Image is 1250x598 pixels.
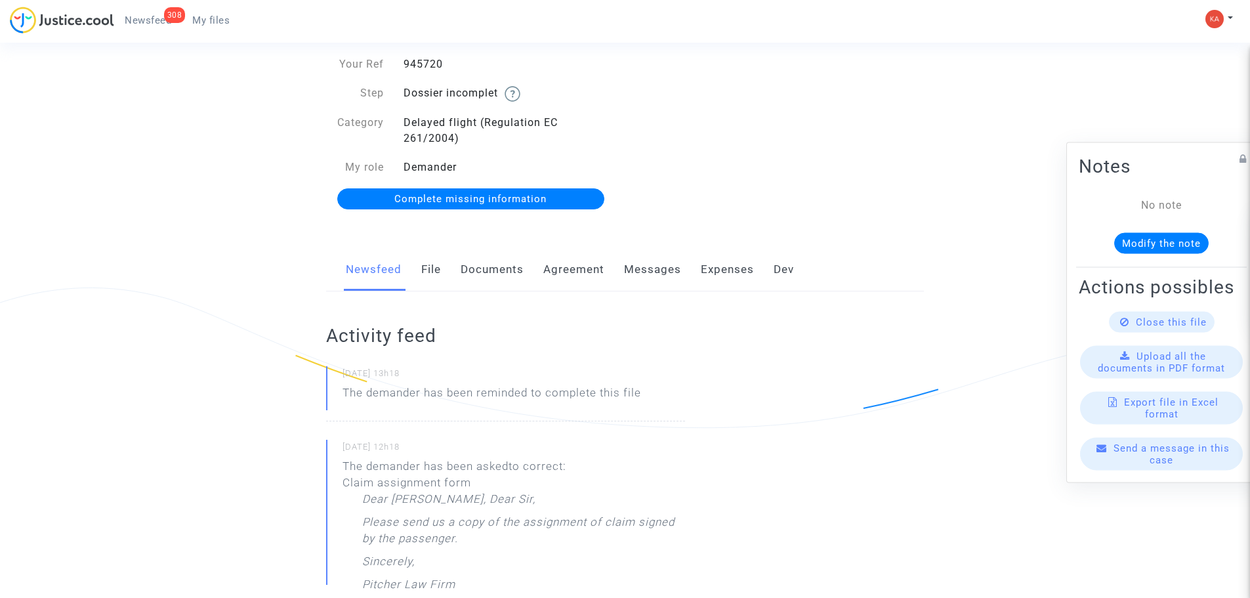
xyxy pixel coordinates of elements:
[461,248,524,291] a: Documents
[624,248,681,291] a: Messages
[316,56,394,72] div: Your Ref
[394,115,625,146] div: Delayed flight (Regulation EC 261/2004)
[343,475,685,491] li: Claim assignment form
[421,248,441,291] a: File
[316,115,394,146] div: Category
[1098,197,1224,213] div: No note
[192,14,230,26] span: My files
[1205,10,1224,28] img: 5313a9924b78e7fbfe8fb7f85326e248
[394,193,547,205] span: Complete missing information
[114,11,182,30] a: 308Newsfeed
[343,368,685,385] small: [DATE] 13h18
[1098,350,1225,374] span: Upload all the documents in PDF format
[343,385,641,408] p: The demander has been reminded to complete this file
[394,56,625,72] div: 945720
[10,7,114,33] img: jc-logo.svg
[316,160,394,175] div: My role
[362,553,415,576] p: Sincerely,
[1079,275,1244,298] h2: Actions possibles
[1079,154,1244,177] h2: Notes
[164,7,186,23] div: 308
[362,514,685,553] p: Please send us a copy of the assignment of claim signed by the passenger.
[346,248,402,291] a: Newsfeed
[394,85,625,102] div: Dossier incomplet
[182,11,240,30] a: My files
[701,248,754,291] a: Expenses
[1136,316,1207,328] span: Close this file
[1114,232,1209,253] button: Modify the note
[394,160,625,175] div: Demander
[543,248,604,291] a: Agreement
[1124,396,1219,419] span: Export file in Excel format
[505,86,520,102] img: help.svg
[125,14,171,26] span: Newsfeed
[326,324,685,347] h2: Activity feed
[362,491,535,514] p: Dear [PERSON_NAME], Dear Sir,
[509,459,566,473] span: to correct:
[343,441,685,458] small: [DATE] 12h18
[1114,442,1230,465] span: Send a message in this case
[774,248,794,291] a: Dev
[316,85,394,102] div: Step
